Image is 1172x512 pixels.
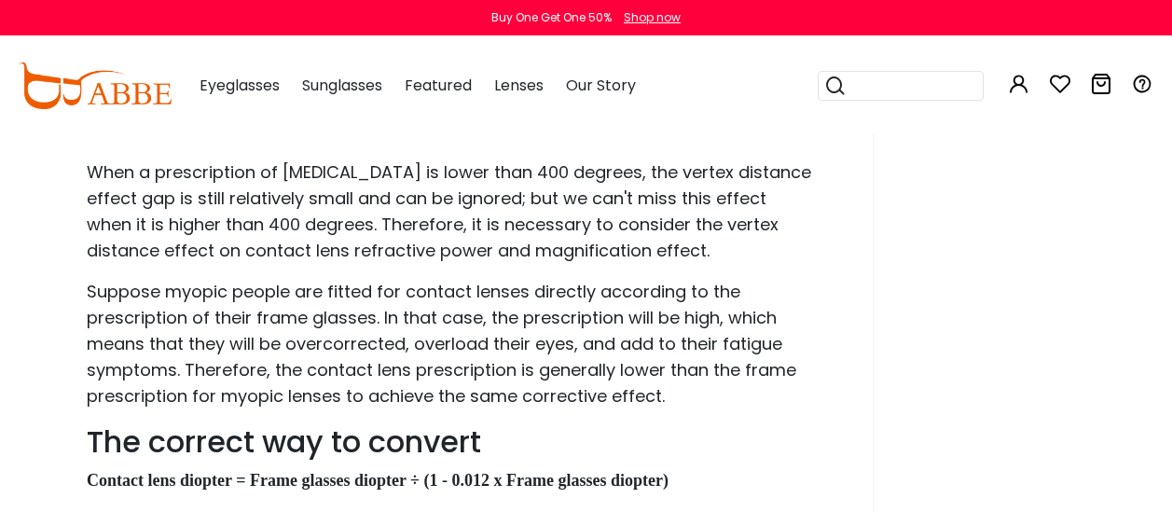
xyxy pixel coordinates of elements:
p: When a prescription of [MEDICAL_DATA] is lower than 400 degrees, the vertex distance effect gap i... [87,159,815,264]
span: Eyeglasses [200,75,280,96]
div: Buy One Get One 50% [491,9,612,26]
p: Suppose myopic people are fitted for contact lenses directly according to the prescription of the... [87,279,815,409]
div: Shop now [624,9,681,26]
span: Lenses [494,75,544,96]
h2: The correct way to convert [87,424,815,460]
span: Sunglasses [302,75,382,96]
span: Our Story [566,75,636,96]
a: Shop now [614,9,681,25]
img: abbeglasses.com [19,62,172,109]
span: Featured [405,75,472,96]
strong: Contact lens diopter = Frame glasses diopter ÷ (1 - 0.012 x Frame glasses diopter) [87,471,669,490]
